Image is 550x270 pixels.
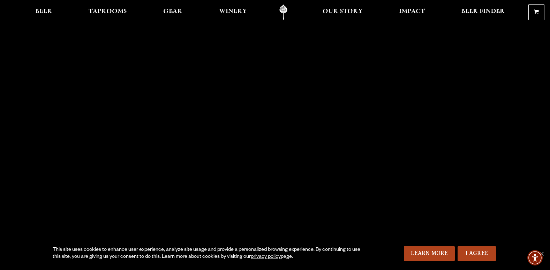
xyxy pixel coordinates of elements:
[270,5,296,20] a: Odell Home
[318,5,367,20] a: Our Story
[53,247,362,261] div: This site uses cookies to enhance user experience, analyze site usage and provide a personalized ...
[84,5,131,20] a: Taprooms
[399,9,425,14] span: Impact
[527,250,543,265] div: Accessibility Menu
[214,5,251,20] a: Winery
[35,9,52,14] span: Beer
[31,5,57,20] a: Beer
[394,5,429,20] a: Impact
[251,254,281,260] a: privacy policy
[163,9,182,14] span: Gear
[159,5,187,20] a: Gear
[458,246,496,261] a: I Agree
[89,9,127,14] span: Taprooms
[457,5,510,20] a: Beer Finder
[323,9,363,14] span: Our Story
[219,9,247,14] span: Winery
[461,9,505,14] span: Beer Finder
[404,246,455,261] a: Learn More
